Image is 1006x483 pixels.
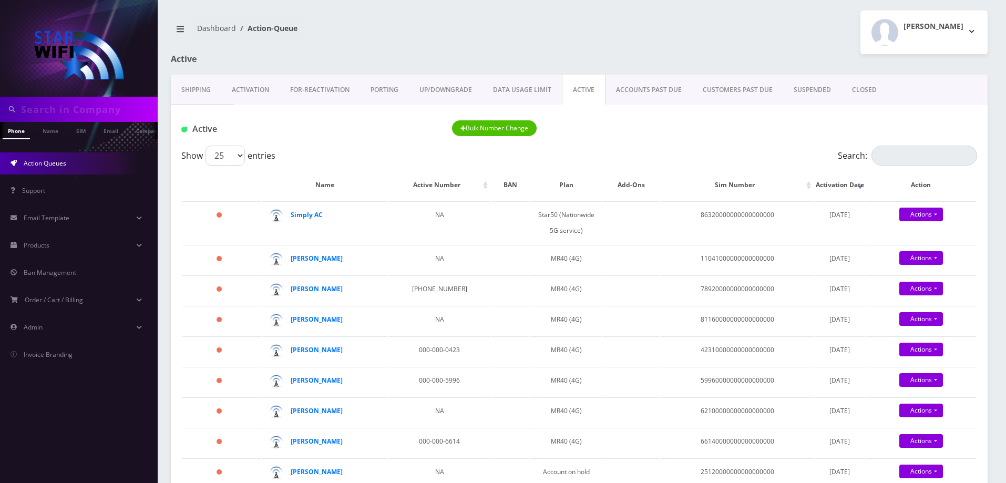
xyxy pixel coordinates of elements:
span: Order / Cart / Billing [25,295,83,304]
span: [DATE] [829,406,850,415]
td: NA [388,245,490,274]
select: Showentries [206,146,245,166]
a: SUSPENDED [783,75,841,105]
a: Email [98,122,124,138]
button: [PERSON_NAME] [860,11,988,54]
th: Sim Number: activate to sort column ascending [661,170,814,200]
label: Search: [838,146,977,166]
a: [PERSON_NAME] [291,315,343,324]
span: [DATE] [829,376,850,385]
a: Actions [899,373,943,387]
img: Active [181,127,187,132]
td: MR40 (4G) [530,397,602,427]
a: Company [131,122,166,138]
span: [DATE] [829,210,850,219]
a: CUSTOMERS PAST DUE [692,75,783,105]
a: [PERSON_NAME] [291,254,343,263]
td: Star50 (Nationwide 5G service) [530,201,602,244]
h2: [PERSON_NAME] [904,22,963,31]
span: [DATE] [829,284,850,293]
span: Support [22,186,45,195]
a: Name [37,122,64,138]
a: [PERSON_NAME] [291,376,343,385]
td: 000-000-5996 [388,367,490,396]
td: MR40 (4G) [530,367,602,396]
td: [PHONE_NUMBER] [388,275,490,305]
a: ACCOUNTS PAST DUE [605,75,692,105]
span: [DATE] [829,467,850,476]
th: BAN [491,170,530,200]
th: Action [866,170,976,200]
h1: Active [171,54,433,64]
span: Invoice Branding [24,350,73,359]
td: 86320000000000000000 [661,201,814,244]
td: 62100000000000000000 [661,397,814,427]
span: [DATE] [829,315,850,324]
a: Phone [3,122,30,139]
a: ACTIVE [562,75,605,105]
th: Active Number: activate to sort column ascending [388,170,490,200]
a: Actions [899,465,943,478]
td: 42310000000000000000 [661,336,814,366]
a: [PERSON_NAME] [291,467,343,476]
span: [DATE] [829,437,850,446]
a: UP/DOWNGRADE [409,75,483,105]
th: Name [262,170,387,200]
a: CLOSED [841,75,887,105]
td: NA [388,306,490,335]
a: DATA USAGE LIMIT [483,75,562,105]
a: Actions [899,251,943,265]
a: [PERSON_NAME] [291,284,343,293]
td: 78920000000000000000 [661,275,814,305]
a: [PERSON_NAME] [291,345,343,354]
td: MR40 (4G) [530,245,602,274]
span: Products [24,241,49,250]
td: 11041000000000000000 [661,245,814,274]
a: [PERSON_NAME] [291,406,343,415]
td: MR40 (4G) [530,336,602,366]
td: 66140000000000000000 [661,428,814,457]
a: Actions [899,312,943,326]
span: Action Queues [24,159,66,168]
a: Actions [899,404,943,417]
h1: Active [181,124,436,134]
li: Action-Queue [236,23,297,34]
span: Email Template [24,213,69,222]
a: Actions [899,282,943,295]
a: Actions [899,343,943,356]
th: Add-Ons [603,170,660,200]
input: Search: [871,146,977,166]
span: Admin [24,323,43,332]
td: 000-000-6614 [388,428,490,457]
span: [DATE] [829,254,850,263]
td: 59960000000000000000 [661,367,814,396]
a: [PERSON_NAME] [291,437,343,446]
input: Search in Company [21,99,155,119]
a: Activation [221,75,280,105]
th: Activation Date: activate to sort column ascending [815,170,865,200]
a: PORTING [360,75,409,105]
td: MR40 (4G) [530,306,602,335]
a: FOR-REActivation [280,75,360,105]
th: Plan [530,170,602,200]
img: StarWiFi [32,28,126,81]
label: Show entries [181,146,275,166]
td: NA [388,397,490,427]
span: Ban Management [24,268,76,277]
a: Actions [899,434,943,448]
a: Shipping [171,75,221,105]
a: Simply AC [291,210,323,219]
span: [DATE] [829,345,850,354]
button: Bulk Number Change [452,120,537,136]
td: MR40 (4G) [530,428,602,457]
nav: breadcrumb [171,17,571,47]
